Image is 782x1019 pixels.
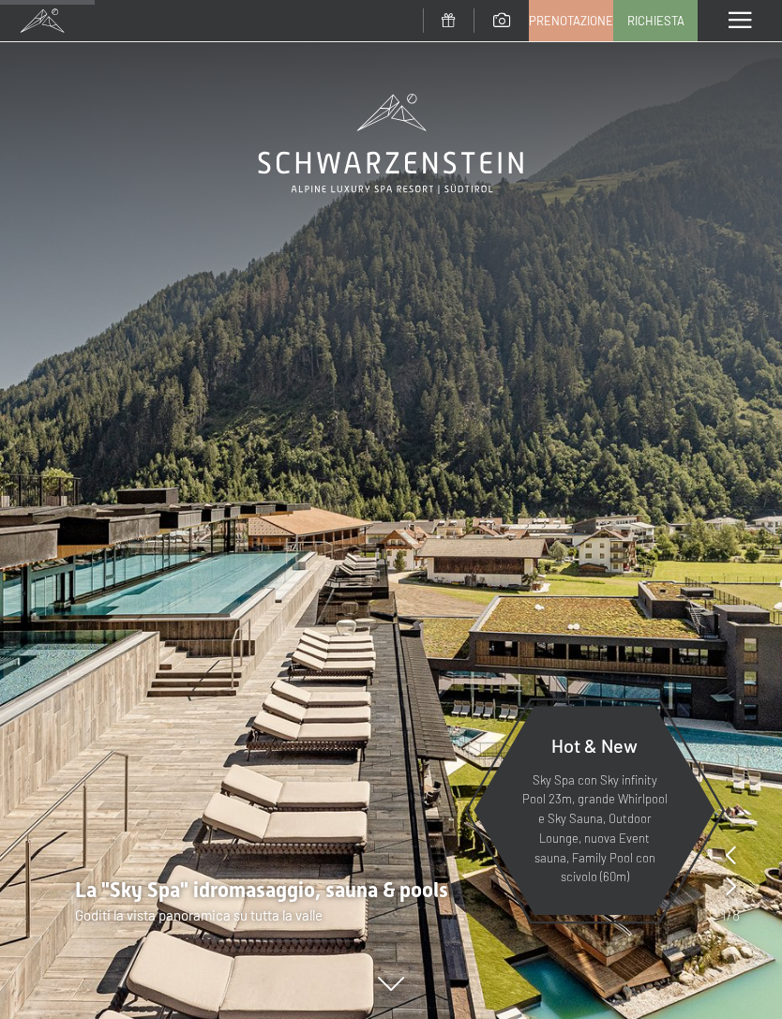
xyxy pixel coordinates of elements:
[473,705,716,916] a: Hot & New Sky Spa con Sky infinity Pool 23m, grande Whirlpool e Sky Sauna, Outdoor Lounge, nuova ...
[551,734,638,757] span: Hot & New
[75,878,448,902] span: La "Sky Spa" idromasaggio, sauna & pools
[529,12,613,29] span: Prenotazione
[530,1,612,40] a: Prenotazione
[75,907,323,923] span: Goditi la vista panoramica su tutta la valle
[627,12,684,29] span: Richiesta
[727,905,732,925] span: /
[614,1,697,40] a: Richiesta
[732,905,740,925] span: 8
[721,905,727,925] span: 1
[519,771,669,888] p: Sky Spa con Sky infinity Pool 23m, grande Whirlpool e Sky Sauna, Outdoor Lounge, nuova Event saun...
